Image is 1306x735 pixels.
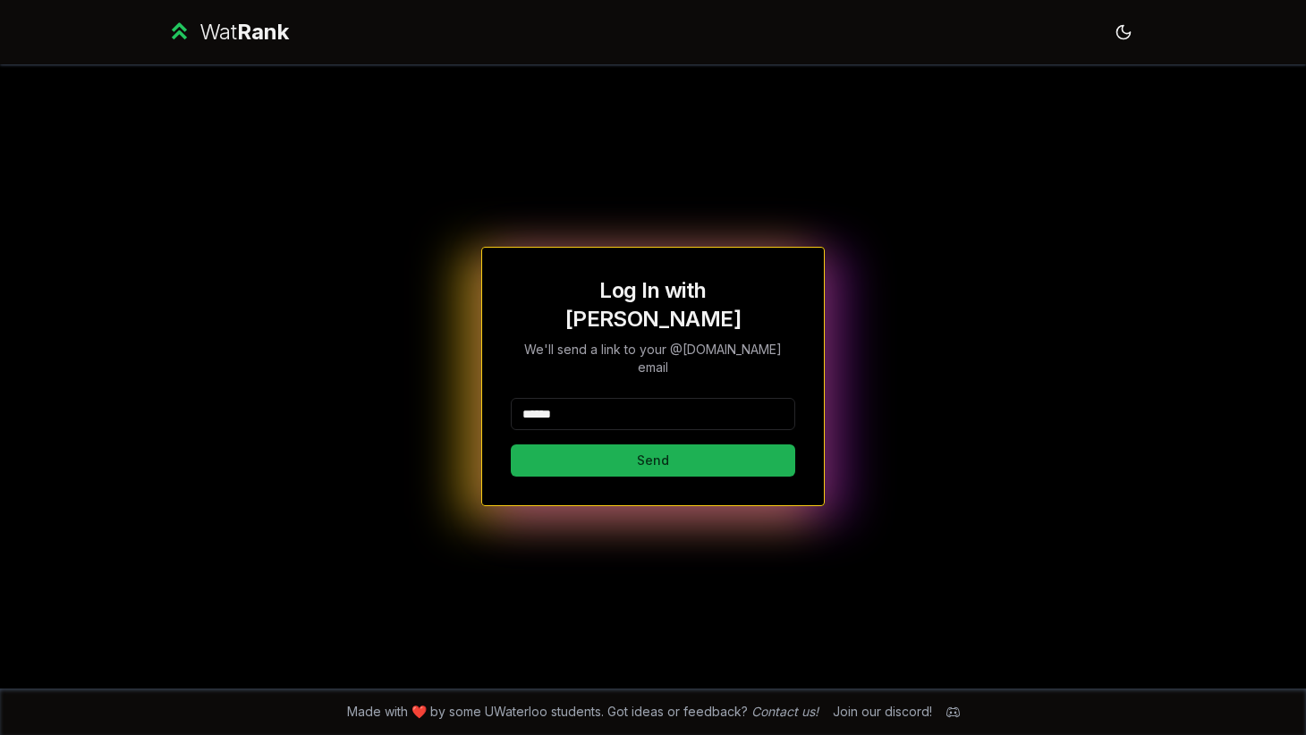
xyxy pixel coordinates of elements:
[511,444,795,477] button: Send
[511,276,795,334] h1: Log In with [PERSON_NAME]
[237,19,289,45] span: Rank
[166,18,289,46] a: WatRank
[751,704,818,719] a: Contact us!
[199,18,289,46] div: Wat
[347,703,818,721] span: Made with ❤️ by some UWaterloo students. Got ideas or feedback?
[833,703,932,721] div: Join our discord!
[511,341,795,376] p: We'll send a link to your @[DOMAIN_NAME] email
